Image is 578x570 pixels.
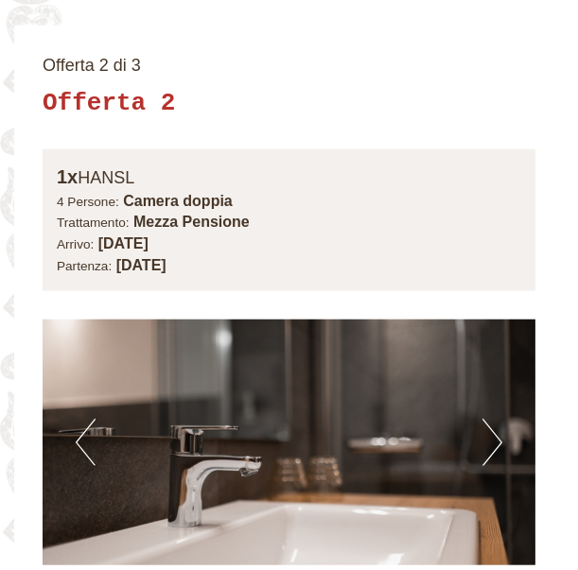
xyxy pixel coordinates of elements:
[76,419,96,466] button: Previous
[43,56,141,75] span: Offerta 2 di 3
[43,86,175,121] div: Offerta 2
[57,164,521,191] div: HANSL
[392,495,491,531] button: Invia
[43,320,535,566] img: image
[98,235,149,251] b: [DATE]
[28,54,287,69] div: Hotel Gasthof Jochele
[57,216,130,230] small: Trattamento:
[14,50,296,108] div: Buon giorno, come possiamo aiutarla?
[133,214,250,230] b: Mezza Pensione
[201,14,291,46] div: martedì
[57,195,119,209] small: 4 Persone:
[123,193,233,209] b: Camera doppia
[57,237,94,251] small: Arrivo:
[482,419,502,466] button: Next
[57,166,78,187] b: 1x
[57,259,112,273] small: Partenza:
[28,91,287,104] small: 20:08
[116,257,166,273] b: [DATE]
